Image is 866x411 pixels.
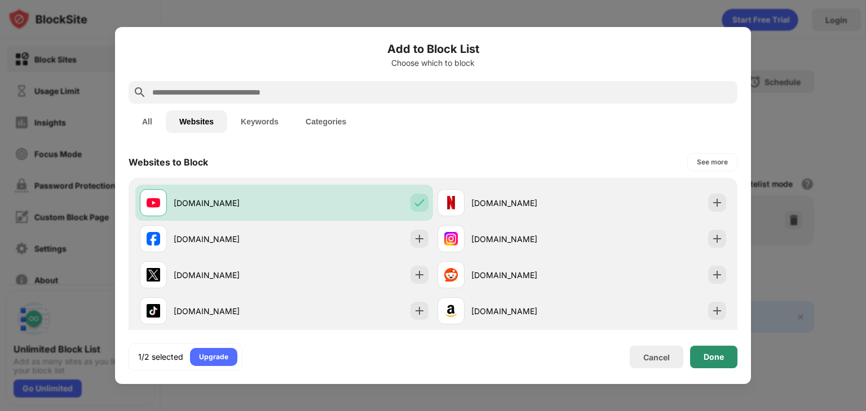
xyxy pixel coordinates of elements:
div: [DOMAIN_NAME] [471,233,582,245]
button: Keywords [227,110,292,133]
img: search.svg [133,86,147,99]
img: favicons [444,304,458,318]
div: [DOMAIN_NAME] [174,269,284,281]
div: 1/2 selected [138,351,183,363]
button: All [129,110,166,133]
div: Upgrade [199,351,228,363]
div: [DOMAIN_NAME] [174,197,284,209]
div: [DOMAIN_NAME] [471,197,582,209]
div: [DOMAIN_NAME] [174,305,284,317]
div: Done [704,352,724,361]
img: favicons [147,232,160,245]
div: See more [697,157,728,168]
button: Categories [292,110,360,133]
div: [DOMAIN_NAME] [174,233,284,245]
h6: Add to Block List [129,41,737,57]
div: [DOMAIN_NAME] [471,269,582,281]
img: favicons [444,268,458,282]
button: Websites [166,110,227,133]
img: favicons [147,268,160,282]
div: [DOMAIN_NAME] [471,305,582,317]
div: Choose which to block [129,59,737,68]
img: favicons [147,196,160,209]
img: favicons [444,196,458,209]
img: favicons [147,304,160,318]
div: Cancel [643,352,670,362]
img: favicons [444,232,458,245]
div: Websites to Block [129,157,208,168]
